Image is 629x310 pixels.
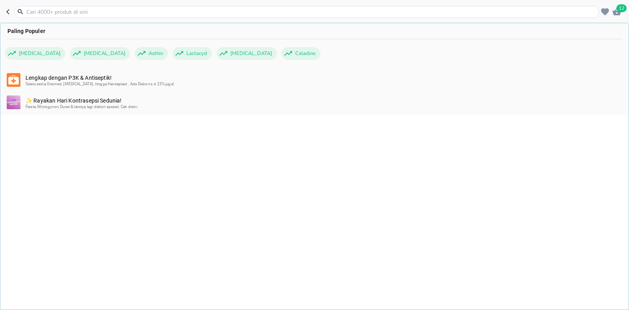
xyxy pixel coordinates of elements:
[226,47,277,60] span: [MEDICAL_DATA]
[616,4,627,12] span: 12
[26,82,174,86] span: Selalu sedia Onemed, [MEDICAL_DATA], hingga Hansaplast . Ada Diskon s.d 25% juga!
[135,47,168,60] div: Asthin
[26,8,597,16] input: Cari 4000+ produk di sini
[26,75,622,87] div: Lengkap dengan P3K & Antiseptik!
[5,47,65,60] div: [MEDICAL_DATA]
[26,97,622,110] div: ✨ Rayakan Hari Kontrasepsi Sedunia!
[281,47,320,60] div: Caladine
[611,6,623,18] button: 12
[217,47,277,60] div: [MEDICAL_DATA]
[182,47,212,60] span: Lactacyd
[0,23,629,39] div: Paling Populer
[173,47,212,60] div: Lactacyd
[291,47,320,60] span: Caladine
[144,47,168,60] span: Asthin
[70,47,130,60] div: [MEDICAL_DATA]
[79,47,130,60] span: [MEDICAL_DATA]
[7,73,20,87] img: b4dbc6bd-13c0-48bd-bda2-71397b69545d.svg
[14,47,65,60] span: [MEDICAL_DATA]
[7,95,20,109] img: 3bd572ca-b8f0-42f9-8722-86f46ac6d566.svg
[26,105,137,109] span: Fiesta, Microgynon, Durex & lainnya lagi diskon spesial. Cek disini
